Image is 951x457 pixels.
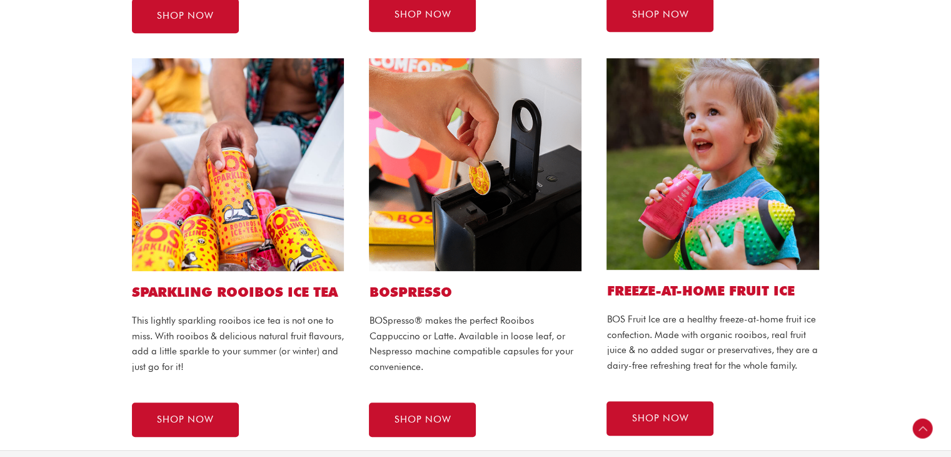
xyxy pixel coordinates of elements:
a: SHOP NOW [132,403,239,437]
span: SHOP NOW [157,415,214,424]
p: BOS Fruit Ice are a healthy freeze-at-home fruit ice confection. Made with organic rooibos, real ... [606,312,819,374]
a: SHOP NOW [369,403,476,437]
img: Cherry_Ice Bosbrands [606,58,819,270]
p: This lightly sparkling rooibos ice tea is not one to miss. With rooibos & delicious natural fruit... [132,313,345,375]
span: SHOP NOW [631,414,688,423]
span: SHOP NOW [394,415,451,424]
span: SHOP NOW [631,10,688,19]
p: BOSpresso® makes the perfect Rooibos Cappuccino or Latte. Available in loose leaf, or Nespresso m... [369,313,581,375]
img: bospresso capsule website1 [369,58,581,271]
span: SHOP NOW [157,11,214,21]
h2: SPARKLING ROOIBOS ICE TEA [132,284,345,300]
a: SHOP NOW [606,401,713,436]
h2: BOSPRESSO [369,284,581,300]
h2: FREEZE-AT-HOME FRUIT ICE [606,282,819,299]
span: SHOP NOW [394,10,451,19]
